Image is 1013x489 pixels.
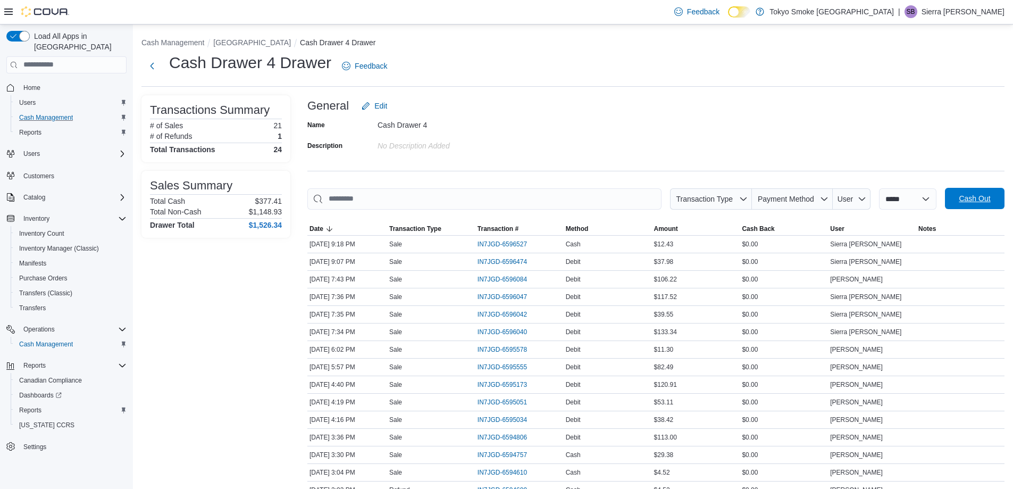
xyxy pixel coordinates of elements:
a: Transfers [15,302,50,314]
button: Canadian Compliance [11,373,131,388]
span: Manifests [19,259,46,268]
button: Cash Management [11,337,131,352]
span: Debit [566,328,581,336]
span: Debit [566,363,581,371]
div: $0.00 [740,308,828,321]
span: Date [309,225,323,233]
div: [DATE] 4:19 PM [307,396,387,409]
span: Method [566,225,589,233]
span: Operations [19,323,127,336]
div: [DATE] 7:36 PM [307,291,387,303]
span: IN7JGD-6596040 [478,328,527,336]
button: Transfers (Classic) [11,286,131,301]
h6: Total Cash [150,197,185,205]
span: IN7JGD-6595578 [478,345,527,354]
span: Manifests [15,257,127,270]
span: $11.30 [654,345,674,354]
span: $117.52 [654,293,677,301]
div: Sierra Boire [905,5,917,18]
h4: 24 [273,145,282,154]
span: Cash Management [15,338,127,351]
span: Catalog [19,191,127,204]
a: Settings [19,441,51,453]
button: IN7JGD-6595555 [478,361,538,374]
span: Purchase Orders [15,272,127,285]
span: Inventory [19,212,127,225]
span: Inventory [23,214,49,223]
button: Inventory [2,211,131,226]
div: $0.00 [740,326,828,338]
span: User [838,195,853,203]
h3: Transactions Summary [150,104,270,117]
p: Sale [389,258,402,266]
button: IN7JGD-6596474 [478,255,538,268]
input: This is a search bar. As you type, the results lower in the page will automatically filter. [307,188,662,210]
p: Sale [389,275,402,284]
div: [DATE] 6:02 PM [307,343,387,356]
div: Cash Drawer 4 [378,117,520,129]
span: Canadian Compliance [19,376,82,385]
span: Transaction # [478,225,518,233]
button: Reports [11,403,131,418]
span: Cash [566,240,581,248]
button: [US_STATE] CCRS [11,418,131,433]
p: $1,148.93 [249,208,282,216]
span: Reports [19,406,41,415]
h1: Cash Drawer 4 Drawer [169,52,331,73]
div: [DATE] 7:43 PM [307,273,387,286]
button: Amount [652,222,740,235]
span: User [830,225,844,233]
button: Transaction Type [670,188,752,210]
p: Sale [389,328,402,336]
span: Payment Method [758,195,814,203]
button: Date [307,222,387,235]
span: $113.00 [654,433,677,442]
button: User [828,222,916,235]
h3: Sales Summary [150,179,232,192]
span: Load All Apps in [GEOGRAPHIC_DATA] [30,31,127,52]
span: Debit [566,293,581,301]
span: [PERSON_NAME] [830,433,883,442]
span: IN7JGD-6596047 [478,293,527,301]
span: [PERSON_NAME] [830,363,883,371]
div: $0.00 [740,413,828,426]
button: Users [11,95,131,110]
a: Reports [15,126,46,139]
p: Sale [389,416,402,424]
label: Name [307,121,325,129]
span: $4.52 [654,468,670,477]
span: Sierra [PERSON_NAME] [830,240,901,248]
div: [DATE] 7:34 PM [307,326,387,338]
a: Dashboards [15,389,66,402]
p: $377.41 [255,197,282,205]
a: Home [19,81,45,94]
span: Home [23,84,40,92]
span: Transaction Type [676,195,733,203]
span: Settings [19,440,127,453]
span: Reports [19,128,41,137]
div: $0.00 [740,273,828,286]
p: | [898,5,900,18]
button: Notes [916,222,1004,235]
button: Transfers [11,301,131,316]
a: Transfers (Classic) [15,287,77,300]
span: $106.22 [654,275,677,284]
span: Cash Management [19,113,73,122]
button: Home [2,80,131,95]
a: Feedback [338,55,391,77]
span: Feedback [355,61,387,71]
span: Users [15,96,127,109]
span: Users [19,147,127,160]
span: Users [23,150,40,158]
h4: $1,526.34 [249,221,282,229]
h4: Total Transactions [150,145,215,154]
span: IN7JGD-6595173 [478,380,527,389]
button: IN7JGD-6594806 [478,431,538,444]
button: Settings [2,439,131,454]
button: IN7JGD-6596040 [478,326,538,338]
p: Sale [389,451,402,459]
span: $133.34 [654,328,677,336]
span: $39.55 [654,310,674,319]
button: Reports [19,359,50,372]
span: Reports [23,361,46,370]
